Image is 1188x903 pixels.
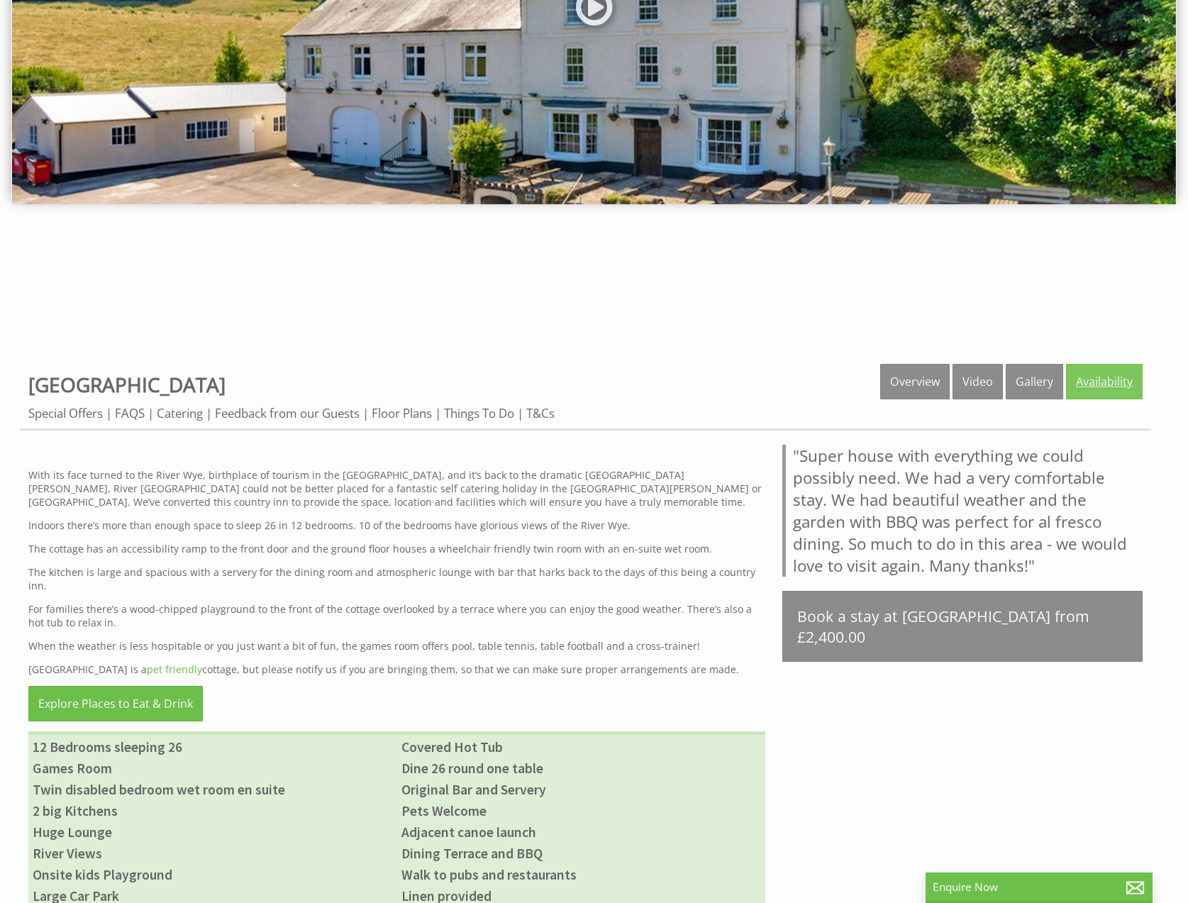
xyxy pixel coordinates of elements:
li: Dine 26 round one table [397,758,766,779]
li: Games Room [28,758,397,779]
p: When the weather is less hospitable or you just want a bit of fun, the games room offers pool, ta... [28,639,765,653]
a: Special Offers [28,405,103,421]
a: Gallery [1006,364,1063,399]
a: pet friendly [147,663,202,676]
li: River Views [28,843,397,864]
li: Onsite kids Playground [28,864,397,885]
li: Covered Hot Tub [397,736,766,758]
li: Dining Terrace and BBQ [397,843,766,864]
a: Availability [1066,364,1143,399]
p: Enquire Now [933,880,1145,894]
p: Indoors there’s more than enough space to sleep 26 in 12 bedrooms. 10 of the bedrooms have glorio... [28,519,765,532]
li: Walk to pubs and restaurants [397,864,766,885]
a: Explore Places to Eat & Drink [28,686,203,721]
p: The cottage has an accessibility ramp to the front door and the ground floor houses a wheelchair ... [28,542,765,555]
p: For families there’s a wood-chipped playground to the front of the cottage overlooked by a terrac... [28,602,765,629]
a: FAQS [115,405,145,421]
p: The kitchen is large and spacious with a servery for the dining room and atmospheric lounge with ... [28,565,765,592]
a: T&Cs [526,405,555,421]
iframe: Customer reviews powered by Trustpilot [9,242,1179,348]
li: Pets Welcome [397,800,766,821]
li: 2 big Kitchens [28,800,397,821]
blockquote: "Super house with everything we could possibly need. We had a very comfortable stay. We had beaut... [782,445,1143,577]
a: Overview [880,364,950,399]
li: Twin disabled bedroom wet room en suite [28,779,397,800]
a: Things To Do [444,405,514,421]
a: Video [953,364,1003,399]
a: [GEOGRAPHIC_DATA] [28,371,226,398]
li: 12 Bedrooms sleeping 26 [28,736,397,758]
a: Book a stay at [GEOGRAPHIC_DATA] from £2,400.00 [782,591,1143,662]
a: Floor Plans [372,405,432,421]
li: Adjacent canoe launch [397,821,766,843]
p: With its face turned to the River Wye, birthplace of tourism in the [GEOGRAPHIC_DATA], and it’s b... [28,468,765,509]
p: [GEOGRAPHIC_DATA] is a cottage, but please notify us if you are bringing them, so that we can mak... [28,663,765,676]
a: Feedback from our Guests [215,405,360,421]
li: Huge Lounge [28,821,397,843]
a: Catering [157,405,203,421]
li: Original Bar and Servery [397,779,766,800]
